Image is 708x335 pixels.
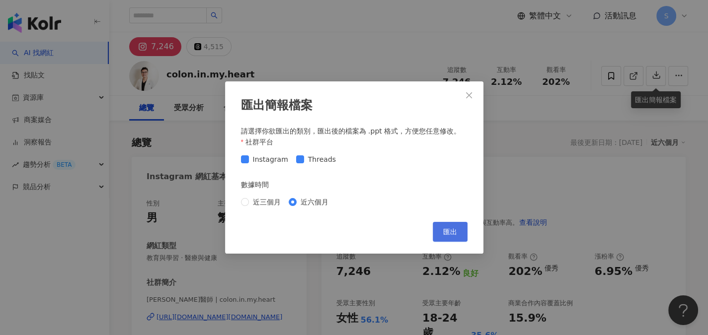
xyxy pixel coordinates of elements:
div: 請選擇你欲匯出的類別，匯出後的檔案為 .ppt 格式，方便您任意修改。 [241,126,468,136]
label: 社群平台 [241,136,281,147]
span: close [465,91,473,99]
label: 數據時間 [241,179,276,190]
span: Instagram [249,154,292,165]
span: Threads [304,154,340,165]
span: 近六個月 [297,197,332,207]
button: Close [459,85,479,105]
button: 匯出 [433,222,468,242]
span: 近三個月 [249,197,285,207]
span: 匯出 [443,228,457,236]
div: 匯出簡報檔案 [241,97,468,114]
